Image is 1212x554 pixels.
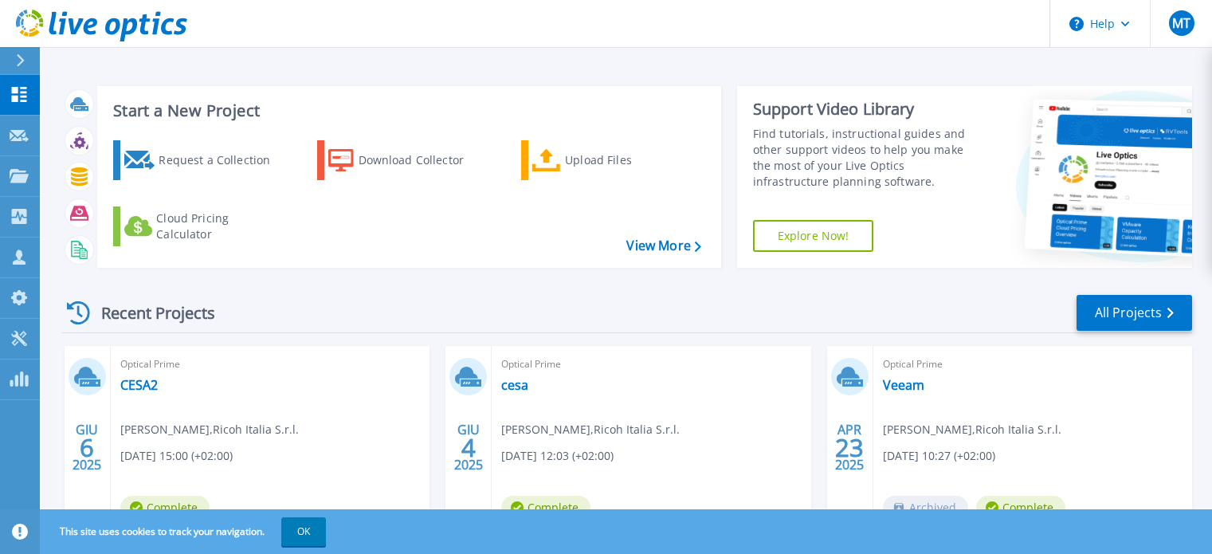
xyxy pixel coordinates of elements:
[1077,295,1192,331] a: All Projects
[626,238,700,253] a: View More
[834,418,865,477] div: APR 2025
[359,144,486,176] div: Download Collector
[453,418,484,477] div: GIU 2025
[883,421,1061,438] span: [PERSON_NAME] , Ricoh Italia S.r.l.
[501,447,614,465] span: [DATE] 12:03 (+02:00)
[317,140,495,180] a: Download Collector
[501,377,528,393] a: cesa
[120,447,233,465] span: [DATE] 15:00 (+02:00)
[113,140,291,180] a: Request a Collection
[565,144,692,176] div: Upload Files
[120,377,158,393] a: CESA2
[753,220,874,252] a: Explore Now!
[501,421,680,438] span: [PERSON_NAME] , Ricoh Italia S.r.l.
[883,377,924,393] a: Veeam
[72,418,102,477] div: GIU 2025
[883,496,968,520] span: Archived
[501,496,590,520] span: Complete
[281,517,326,546] button: OK
[835,441,864,454] span: 23
[976,496,1065,520] span: Complete
[120,421,299,438] span: [PERSON_NAME] , Ricoh Italia S.r.l.
[461,441,476,454] span: 4
[1172,17,1190,29] span: MT
[753,99,982,120] div: Support Video Library
[44,517,326,546] span: This site uses cookies to track your navigation.
[120,356,420,373] span: Optical Prime
[501,356,801,373] span: Optical Prime
[80,441,94,454] span: 6
[521,140,699,180] a: Upload Files
[883,356,1183,373] span: Optical Prime
[113,206,291,246] a: Cloud Pricing Calculator
[120,496,210,520] span: Complete
[113,102,700,120] h3: Start a New Project
[156,210,284,242] div: Cloud Pricing Calculator
[753,126,982,190] div: Find tutorials, instructional guides and other support videos to help you make the most of your L...
[159,144,286,176] div: Request a Collection
[883,447,995,465] span: [DATE] 10:27 (+02:00)
[61,293,237,332] div: Recent Projects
